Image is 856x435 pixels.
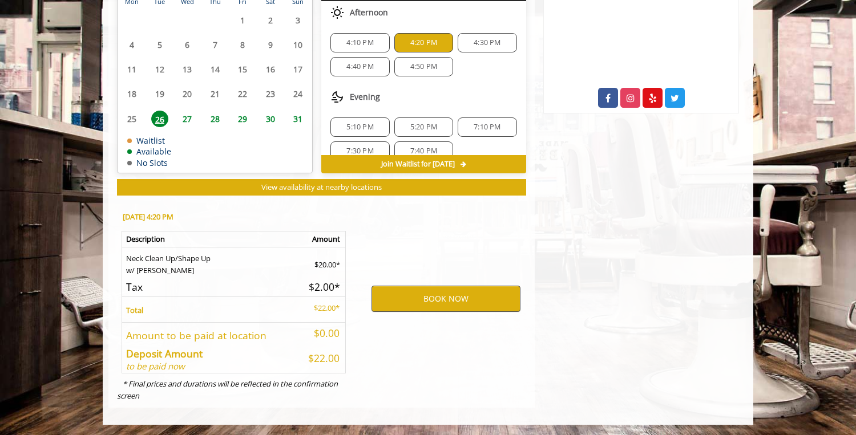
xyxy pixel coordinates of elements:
[346,62,373,71] span: 4:40 PM
[381,160,455,169] span: Join Waitlist for [DATE]
[126,305,143,315] b: Total
[410,147,437,156] span: 7:40 PM
[350,92,380,101] span: Evening
[410,38,437,47] span: 4:20 PM
[123,212,173,222] b: [DATE] 4:20 PM
[346,123,373,132] span: 5:10 PM
[410,62,437,71] span: 4:50 PM
[372,286,520,312] button: BOOK NOW
[330,6,344,19] img: afternoon slots
[146,106,173,131] td: Select day26
[474,123,500,132] span: 7:10 PM
[394,141,453,161] div: 7:40 PM
[127,136,171,145] td: Waitlist
[301,282,340,292] h5: $2.00*
[394,33,453,52] div: 4:20 PM
[312,234,340,244] b: Amount
[410,123,437,132] span: 5:20 PM
[474,38,500,47] span: 4:30 PM
[458,117,516,137] div: 7:10 PM
[284,106,312,131] td: Select day31
[151,111,168,127] span: 26
[301,353,340,364] h5: $22.00
[289,111,306,127] span: 31
[126,360,185,372] i: to be paid now
[126,282,293,292] h5: Tax
[173,106,201,131] td: Select day27
[330,117,389,137] div: 5:10 PM
[256,106,284,131] td: Select day30
[346,147,373,156] span: 7:30 PM
[234,111,251,127] span: 29
[261,182,382,192] span: View availability at nearby locations
[126,347,203,360] b: Deposit Amount
[117,379,338,401] i: * Final prices and durations will be reflected in the confirmation screen
[179,111,196,127] span: 27
[122,247,298,277] td: Neck Clean Up/Shape Up w/ [PERSON_NAME]
[394,57,453,76] div: 4:50 PM
[301,302,340,314] p: $22.00*
[458,33,516,52] div: 4:30 PM
[126,234,165,244] b: Description
[207,111,224,127] span: 28
[201,106,228,131] td: Select day28
[346,38,373,47] span: 4:10 PM
[330,33,389,52] div: 4:10 PM
[127,147,171,156] td: Available
[126,330,293,341] h5: Amount to be paid at location
[262,111,279,127] span: 30
[127,158,171,167] td: No Slots
[229,106,256,131] td: Select day29
[330,57,389,76] div: 4:40 PM
[350,8,388,17] span: Afternoon
[297,247,346,277] td: $20.00*
[394,117,453,137] div: 5:20 PM
[330,90,344,104] img: evening slots
[330,141,389,161] div: 7:30 PM
[301,328,340,339] h5: $0.00
[117,179,526,196] button: View availability at nearby locations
